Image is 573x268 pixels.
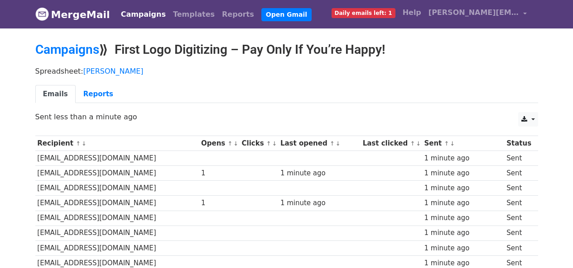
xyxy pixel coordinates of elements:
[429,7,519,18] span: [PERSON_NAME][EMAIL_ADDRESS][DOMAIN_NAME]
[424,198,502,208] div: 1 minute ago
[424,168,502,179] div: 1 minute ago
[424,153,502,164] div: 1 minute ago
[35,85,76,103] a: Emails
[35,166,199,181] td: [EMAIL_ADDRESS][DOMAIN_NAME]
[425,4,531,25] a: [PERSON_NAME][EMAIL_ADDRESS][DOMAIN_NAME]
[35,7,49,21] img: MergeMail logo
[504,226,533,240] td: Sent
[504,240,533,255] td: Sent
[424,213,502,223] div: 1 minute ago
[35,112,538,122] p: Sent less than a minute ago
[444,140,449,147] a: ↑
[35,226,199,240] td: [EMAIL_ADDRESS][DOMAIN_NAME]
[199,136,240,151] th: Opens
[278,136,361,151] th: Last opened
[422,136,505,151] th: Sent
[424,183,502,193] div: 1 minute ago
[424,243,502,254] div: 1 minute ago
[416,140,421,147] a: ↓
[330,140,335,147] a: ↑
[399,4,425,22] a: Help
[76,85,121,103] a: Reports
[240,136,278,151] th: Clicks
[266,140,271,147] a: ↑
[328,4,399,22] a: Daily emails left: 1
[280,168,358,179] div: 1 minute ago
[35,136,199,151] th: Recipient
[35,151,199,166] td: [EMAIL_ADDRESS][DOMAIN_NAME]
[504,151,533,166] td: Sent
[332,8,395,18] span: Daily emails left: 1
[117,5,169,24] a: Campaigns
[82,140,87,147] a: ↓
[35,42,99,57] a: Campaigns
[504,136,533,151] th: Status
[504,196,533,211] td: Sent
[35,211,199,226] td: [EMAIL_ADDRESS][DOMAIN_NAME]
[35,42,538,57] h2: ⟫ First Logo Digitizing – Pay Only If You’re Happy!
[272,140,277,147] a: ↓
[218,5,258,24] a: Reports
[504,211,533,226] td: Sent
[35,66,538,76] p: Spreadsheet:
[201,198,237,208] div: 1
[35,240,199,255] td: [EMAIL_ADDRESS][DOMAIN_NAME]
[227,140,232,147] a: ↑
[361,136,422,151] th: Last clicked
[410,140,415,147] a: ↑
[76,140,81,147] a: ↑
[424,228,502,238] div: 1 minute ago
[504,181,533,196] td: Sent
[233,140,238,147] a: ↓
[169,5,218,24] a: Templates
[336,140,341,147] a: ↓
[450,140,455,147] a: ↓
[35,196,199,211] td: [EMAIL_ADDRESS][DOMAIN_NAME]
[201,168,237,179] div: 1
[280,198,358,208] div: 1 minute ago
[504,166,533,181] td: Sent
[261,8,312,21] a: Open Gmail
[35,5,110,24] a: MergeMail
[83,67,144,75] a: [PERSON_NAME]
[35,181,199,196] td: [EMAIL_ADDRESS][DOMAIN_NAME]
